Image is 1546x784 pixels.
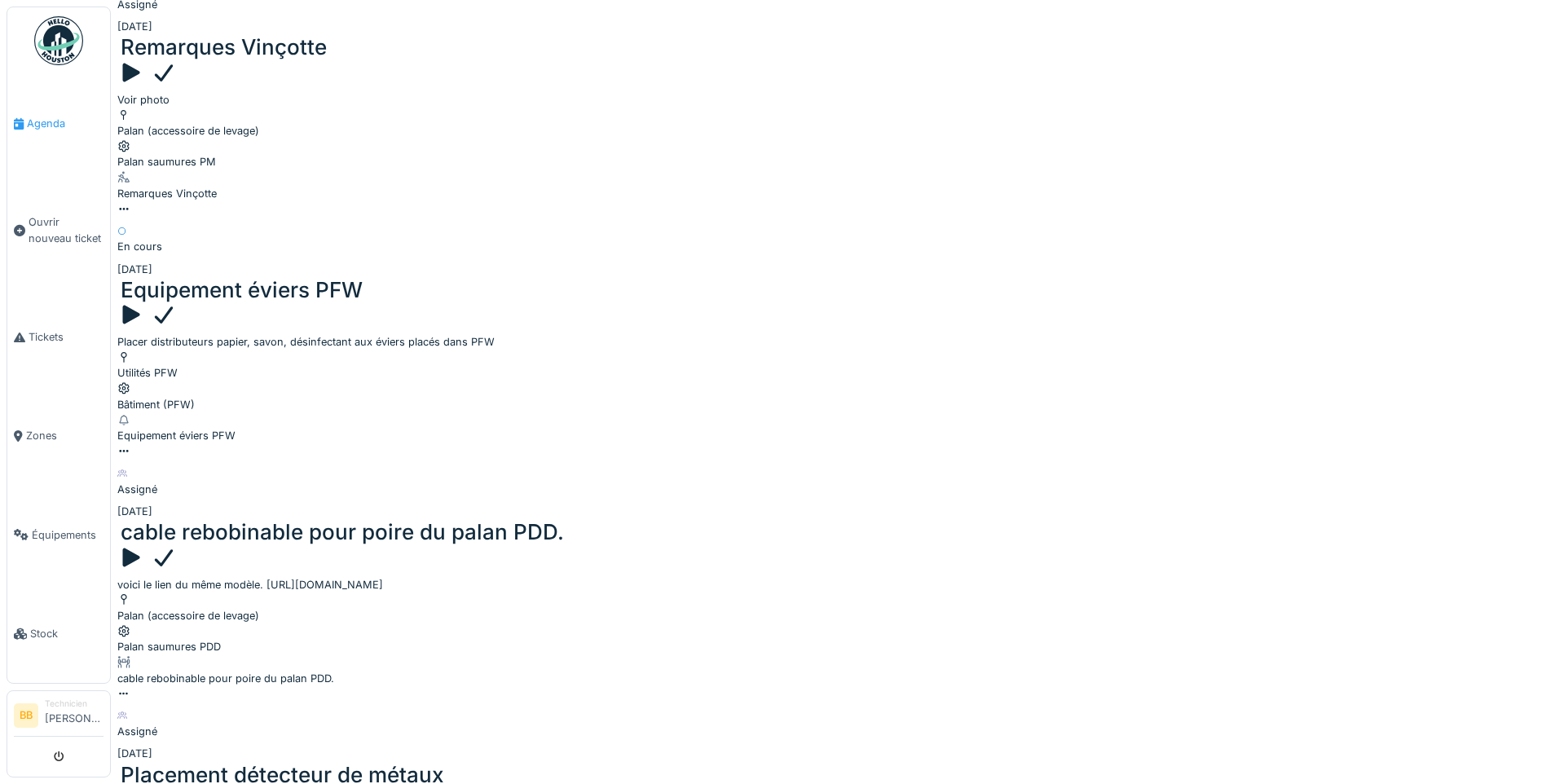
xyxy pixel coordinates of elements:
span: Ouvrir nouveau ticket [29,214,104,245]
li: BB [14,703,38,728]
div: Palan saumures PM [117,154,1539,170]
div: Technicien [45,698,104,710]
span: Tickets [29,329,104,345]
div: Assigné [117,724,1539,739]
div: Voir photo [117,92,1539,108]
div: Equipement éviers PFW [117,428,1539,443]
div: Placer distributeurs papier, savon, désinfectant aux éviers placés dans PFW [117,334,1539,350]
li: [PERSON_NAME] [45,698,104,733]
a: Ouvrir nouveau ticket [7,173,110,288]
div: Palan (accessoire de levage) [117,608,1539,623]
a: Agenda [7,74,110,173]
div: Remarques Vinçotte [117,186,1539,201]
div: Remarques Vinçotte [121,34,327,59]
div: En cours [117,239,1539,254]
span: Équipements [32,527,104,543]
div: [DATE] [117,746,1539,761]
div: [DATE] [117,19,1539,34]
span: Zones [26,428,104,443]
div: cable rebobinable pour poire du palan PDD. [117,671,1539,686]
div: [DATE] [117,262,1539,277]
div: Bâtiment (PFW) [117,397,1539,412]
img: Badge_color-CXgf-gQk.svg [34,16,83,65]
a: BB Technicien[PERSON_NAME] [14,698,104,737]
a: Zones [7,386,110,485]
div: Palan saumures PDD [117,639,1539,654]
div: Assigné [117,482,1539,497]
a: Équipements [7,486,110,584]
a: Stock [7,584,110,683]
div: Equipement éviers PFW [121,277,363,302]
div: Palan (accessoire de levage) [117,123,1539,139]
div: voici le lien du même modèle. [URL][DOMAIN_NAME] [117,577,1539,592]
div: [DATE] [117,504,1539,519]
a: Tickets [7,288,110,386]
div: Utilités PFW [117,365,1539,381]
div: cable rebobinable pour poire du palan PDD. [121,519,564,544]
span: Agenda [27,116,104,131]
span: Stock [30,626,104,641]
